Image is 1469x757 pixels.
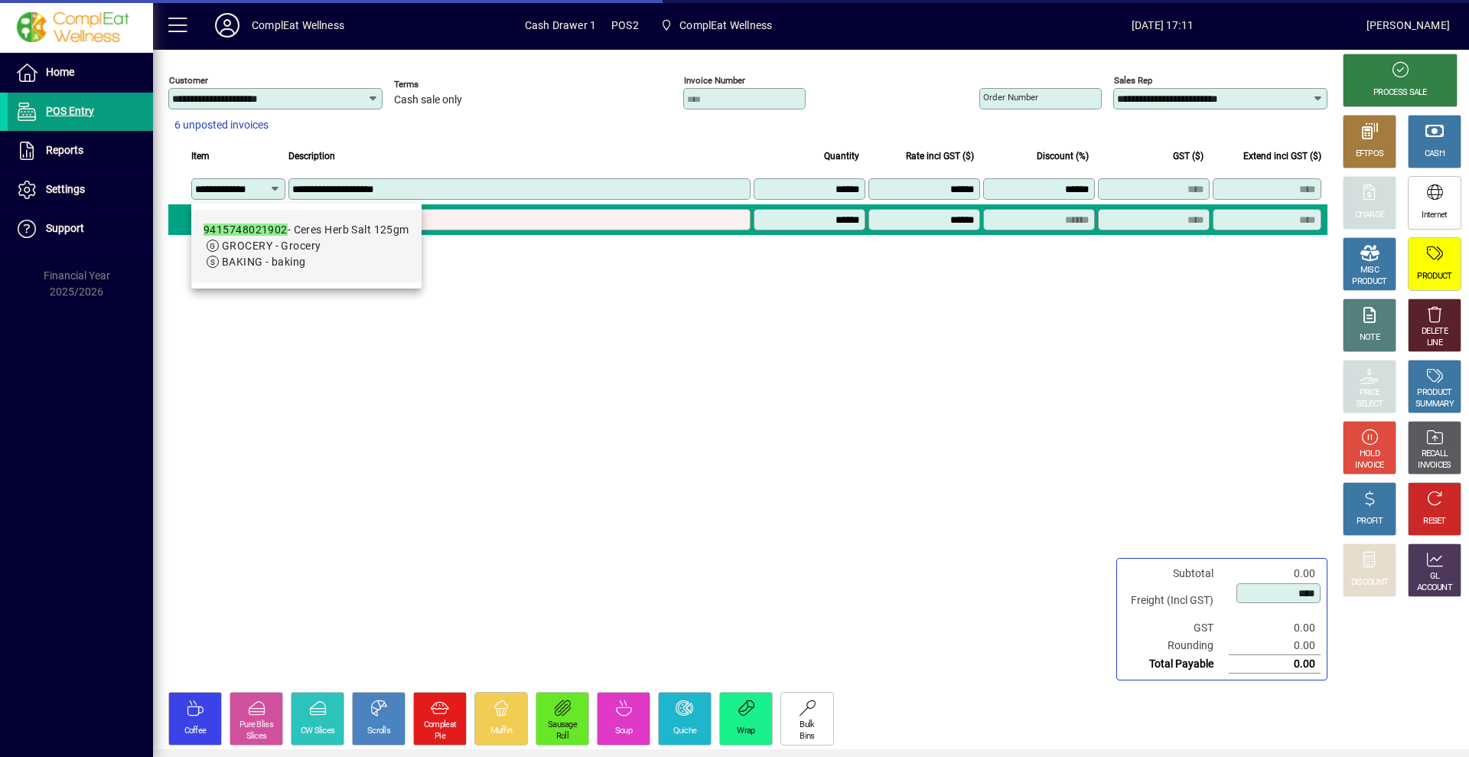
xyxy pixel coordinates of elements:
span: Cash Drawer 1 [525,13,596,38]
div: DISCOUNT [1351,577,1388,589]
span: [DATE] 17:11 [959,13,1366,38]
span: Discount (%) [1037,148,1089,165]
div: Muffin [490,726,513,737]
span: Cash sale only [394,94,462,106]
div: CHARGE [1355,210,1385,221]
span: GROCERY - Grocery [222,240,321,252]
div: CASH [1425,148,1445,160]
span: ComplEat Wellness [654,11,778,39]
td: 0.00 [1229,565,1321,582]
a: Home [8,54,153,92]
td: Subtotal [1123,565,1229,582]
a: Reports [8,132,153,170]
button: Profile [203,11,252,39]
span: Extend incl GST ($) [1243,148,1321,165]
div: SELECT [1357,399,1383,410]
div: [PERSON_NAME] [1366,13,1450,38]
div: Pure Bliss [239,719,273,731]
div: Coffee [184,726,207,737]
span: Quantity [824,148,859,165]
div: Soup [615,726,632,737]
span: Reports [46,144,83,156]
div: Internet [1422,210,1447,221]
div: INVOICES [1418,460,1451,471]
div: MISC [1360,265,1379,276]
div: Wrap [737,726,754,737]
span: POS2 [611,13,639,38]
div: Compleat [424,719,456,731]
div: Slices [246,731,267,742]
td: 0.00 [1229,655,1321,674]
mat-label: Order number [983,92,1038,103]
div: DELETE [1422,326,1448,338]
div: PROCESS SALE [1373,87,1427,99]
mat-label: Invoice number [684,75,745,86]
div: GL [1430,571,1440,582]
div: RESET [1423,516,1446,527]
div: LINE [1427,338,1442,349]
div: NOTE [1360,332,1379,344]
div: EFTPOS [1356,148,1384,160]
span: Item [191,148,210,165]
div: ACCOUNT [1417,582,1452,594]
span: Settings [46,183,85,195]
span: GST ($) [1173,148,1204,165]
div: INVOICE [1355,460,1383,471]
td: GST [1123,619,1229,637]
span: Home [46,66,74,78]
td: Freight (Incl GST) [1123,582,1229,619]
div: CW Slices [301,726,335,737]
span: ComplEat Wellness [679,13,772,38]
td: 0.00 [1229,637,1321,655]
mat-option: 9415748021902 - Ceres Herb Salt 125gm [191,210,422,282]
div: SUMMARY [1415,399,1454,410]
div: PRODUCT [1352,276,1386,288]
a: Support [8,210,153,248]
div: Roll [556,731,568,742]
span: Rate incl GST ($) [906,148,974,165]
div: - Ceres Herb Salt 125gm [204,222,409,238]
div: PRODUCT [1417,387,1451,399]
span: Terms [394,80,486,90]
div: Pie [435,731,445,742]
button: 6 unposted invoices [168,112,275,139]
em: 9415748021902 [204,224,288,236]
div: PRODUCT [1417,271,1451,282]
span: Support [46,222,84,234]
mat-label: Sales rep [1114,75,1152,86]
td: 0.00 [1229,619,1321,637]
a: Settings [8,171,153,209]
span: 6 unposted invoices [174,117,269,133]
div: Bins [800,731,814,742]
div: PROFIT [1357,516,1383,527]
div: Sausage [548,719,577,731]
td: Rounding [1123,637,1229,655]
div: RECALL [1422,449,1448,460]
td: Total Payable [1123,655,1229,674]
span: POS Entry [46,105,94,117]
div: ComplEat Wellness [252,13,344,38]
div: Quiche [673,726,697,737]
div: PRICE [1360,387,1380,399]
div: Scrolls [367,726,390,737]
div: Bulk [800,719,814,731]
mat-label: Customer [169,75,208,86]
div: HOLD [1360,449,1379,460]
span: Description [288,148,335,165]
span: BAKING - baking [222,256,306,268]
